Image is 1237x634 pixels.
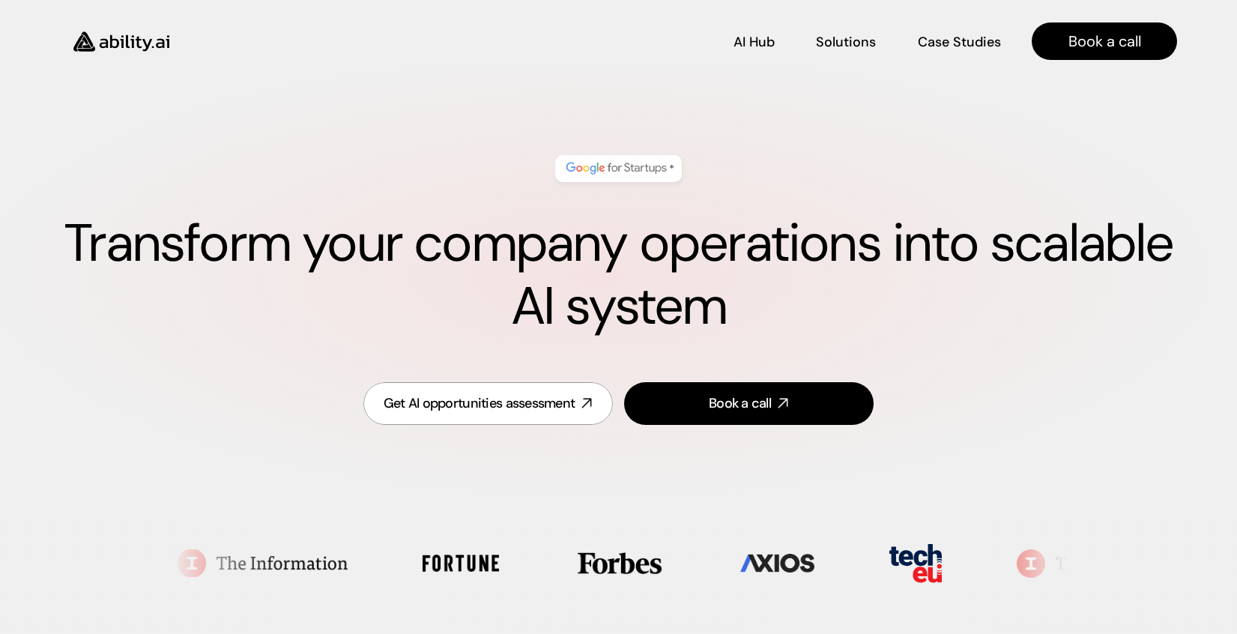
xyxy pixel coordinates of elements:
[190,22,1177,60] nav: Main navigation
[1068,31,1141,52] h4: Book a call
[816,28,876,55] a: Solutions
[624,382,874,425] a: Book a call
[734,28,775,55] a: AI Hub
[734,33,775,52] h4: AI Hub
[709,394,771,413] div: Book a call
[816,33,876,52] h4: Solutions
[363,382,613,425] a: Get AI opportunities assessment
[60,212,1177,338] h1: Transform your company operations into scalable AI system
[1032,22,1177,60] a: Book a call
[917,28,1002,55] a: Case Studies
[384,394,575,413] div: Get AI opportunities assessment
[918,33,1001,52] h4: Case Studies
